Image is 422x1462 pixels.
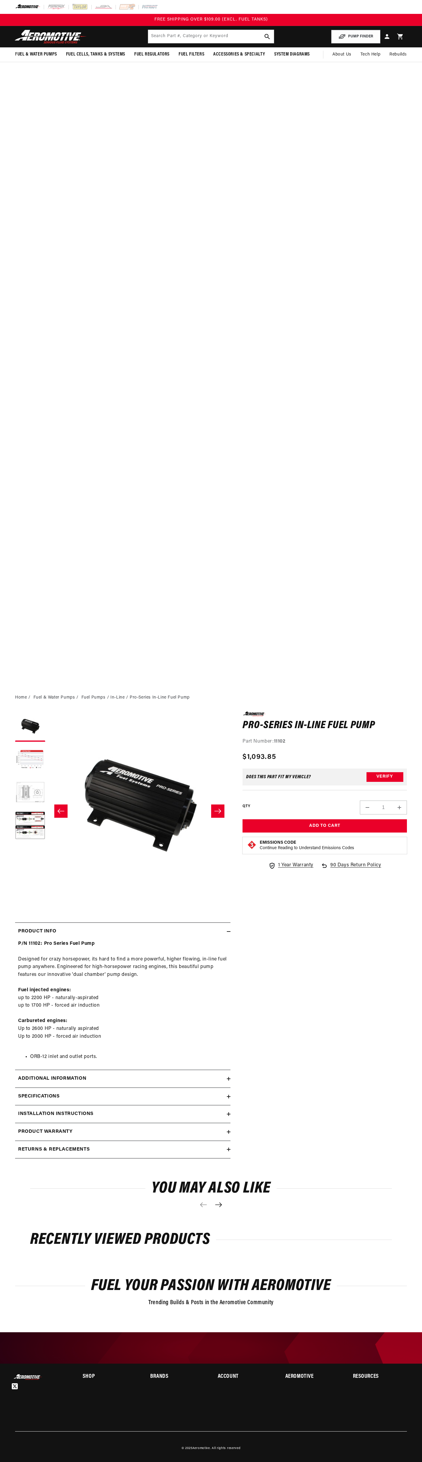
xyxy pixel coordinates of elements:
a: Fuel & Water Pumps [33,694,75,701]
button: Previous slide [197,1198,210,1212]
h1: Pro-Series In-Line Fuel Pump [243,721,407,731]
span: FREE SHIPPING OVER $109.00 (EXCL. FUEL TANKS) [154,17,268,22]
a: Aeromotive [192,1447,210,1450]
strong: 11102 [274,739,286,744]
summary: System Diagrams [270,47,314,62]
li: Pro-Series In-Line Fuel Pump [130,694,190,701]
summary: Aeromotive [285,1374,339,1379]
a: 1 Year Warranty [268,862,313,869]
span: About Us [332,52,351,57]
summary: Brands [150,1374,204,1379]
span: 90 Days Return Policy [330,862,381,875]
summary: Specifications [15,1088,230,1105]
h2: Returns & replacements [18,1146,90,1154]
small: All rights reserved [212,1447,240,1450]
h2: Product warranty [18,1128,73,1136]
span: $1,093.85 [243,752,276,763]
span: Rebuilds [389,51,407,58]
span: Tech Help [360,51,380,58]
h2: Recently Viewed Products [30,1233,392,1247]
nav: breadcrumbs [15,694,407,701]
summary: Product warranty [15,1123,230,1141]
li: ORB-12 inlet and outlet ports. [30,1053,227,1061]
span: Accessories & Specialty [213,51,265,58]
summary: Fuel Cells, Tanks & Systems [62,47,130,62]
summary: Fuel & Water Pumps [11,47,62,62]
media-gallery: Gallery Viewer [15,712,230,910]
button: Slide left [54,804,68,818]
a: 90 Days Return Policy [321,862,381,875]
li: In-Line [110,694,130,701]
h2: You may also like [30,1181,392,1196]
summary: Rebuilds [385,47,411,62]
a: Home [15,694,27,701]
img: Aeromotive [13,1374,43,1380]
label: QTY [243,804,250,809]
button: PUMP FINDER [331,30,380,43]
a: About Us [328,47,356,62]
button: Load image 2 in gallery view [15,745,45,775]
summary: Returns & replacements [15,1141,230,1158]
input: Search by Part Number, Category or Keyword [148,30,274,43]
span: Fuel Regulators [134,51,170,58]
summary: Shop [83,1374,137,1379]
summary: Account [218,1374,272,1379]
h2: Installation Instructions [18,1110,94,1118]
button: search button [261,30,274,43]
img: Aeromotive [13,30,88,44]
strong: Emissions Code [260,840,296,845]
button: Emissions CodeContinue Reading to Understand Emissions Codes [260,840,354,851]
button: Verify [366,772,403,782]
summary: Fuel Filters [174,47,209,62]
button: Load image 4 in gallery view [15,811,45,841]
p: Continue Reading to Understand Emissions Codes [260,846,354,851]
div: Does This part fit My vehicle? [246,775,311,779]
button: Next slide [212,1198,225,1212]
span: Trending Builds & Posts in the Aeromotive Community [148,1300,274,1306]
summary: Additional information [15,1070,230,1088]
h2: Product Info [18,928,56,935]
button: Load image 3 in gallery view [15,778,45,808]
span: 1 Year Warranty [278,862,313,869]
strong: Fuel injected engines: [18,988,71,992]
button: Slide right [211,804,224,818]
h2: Specifications [18,1093,59,1100]
a: Fuel Pumps [81,694,106,701]
span: Fuel Cells, Tanks & Systems [66,51,125,58]
div: Part Number: [243,738,407,746]
button: Add to Cart [243,819,407,833]
button: Load image 1 in gallery view [15,712,45,742]
h2: Additional information [18,1075,86,1083]
p: Designed for crazy horsepower, its hard to find a more powerful, higher flowing, in-line fuel pum... [18,940,227,1048]
summary: Accessories & Specialty [209,47,270,62]
h2: Fuel Your Passion with Aeromotive [15,1279,407,1293]
summary: Product Info [15,923,230,940]
span: System Diagrams [274,51,310,58]
strong: Carbureted engines: [18,1018,67,1023]
span: Fuel & Water Pumps [15,51,57,58]
summary: Tech Help [356,47,385,62]
summary: Resources [353,1374,407,1379]
img: Emissions code [247,840,257,850]
span: Fuel Filters [179,51,204,58]
summary: Fuel Regulators [130,47,174,62]
strong: P/N 11102: Pro Series Fuel Pump [18,941,95,946]
summary: Installation Instructions [15,1105,230,1123]
small: © 2025 . [182,1447,211,1450]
